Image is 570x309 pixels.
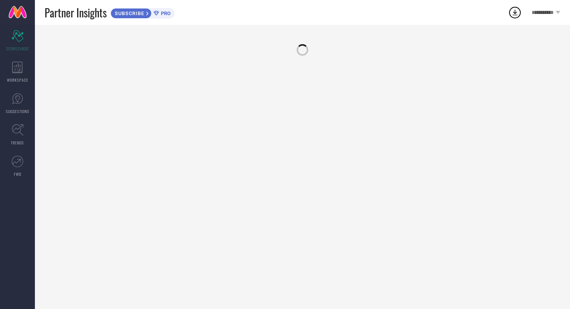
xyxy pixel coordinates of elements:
[11,140,24,146] span: TRENDS
[111,6,174,19] a: SUBSCRIBEPRO
[7,77,28,83] span: WORKSPACE
[14,171,21,177] span: FWD
[111,10,146,16] span: SUBSCRIBE
[6,46,29,51] span: SCORECARDS
[6,108,29,114] span: SUGGESTIONS
[508,5,522,19] div: Open download list
[159,10,171,16] span: PRO
[45,5,107,21] span: Partner Insights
